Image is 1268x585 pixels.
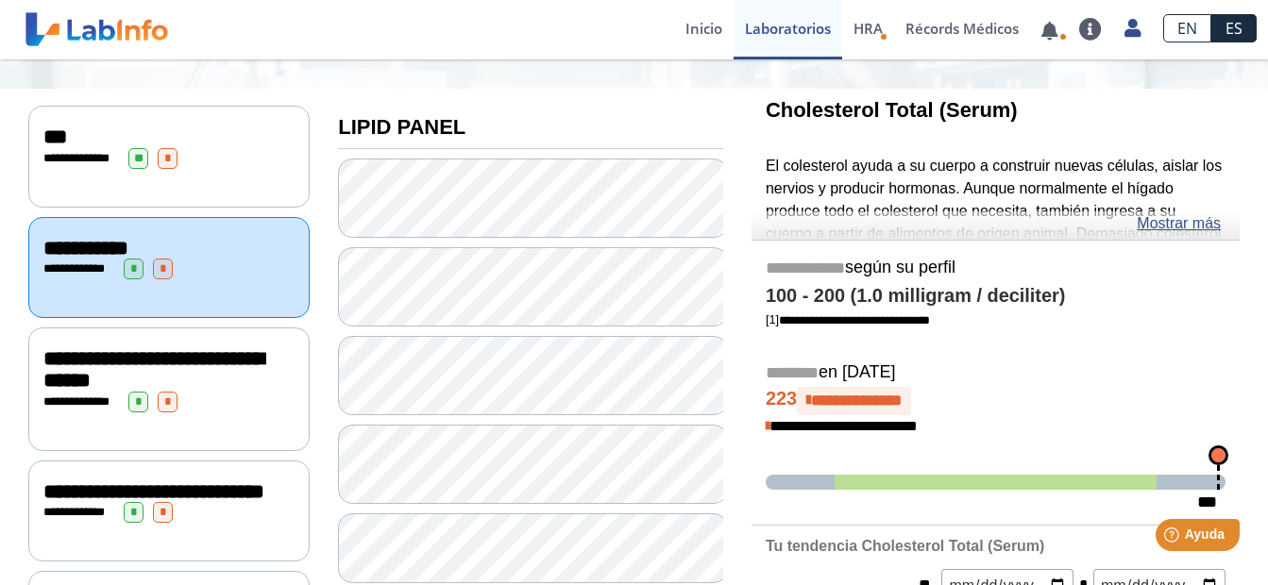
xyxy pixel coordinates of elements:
h5: en [DATE] [766,362,1226,384]
a: Mostrar más [1137,212,1221,235]
h4: 100 - 200 (1.0 milligram / deciliter) [766,285,1226,308]
b: Tu tendencia Cholesterol Total (Serum) [766,538,1044,554]
iframe: Help widget launcher [1100,511,1247,564]
b: Cholesterol Total (Serum) [766,98,1018,122]
h4: 223 [766,387,1226,415]
span: HRA [854,19,883,38]
a: EN [1163,14,1211,42]
a: [1] [766,312,930,326]
a: ES [1211,14,1257,42]
p: El colesterol ayuda a su cuerpo a construir nuevas células, aislar los nervios y producir hormona... [766,155,1226,403]
h5: según su perfil [766,258,1226,279]
b: LIPID PANEL [338,115,465,139]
